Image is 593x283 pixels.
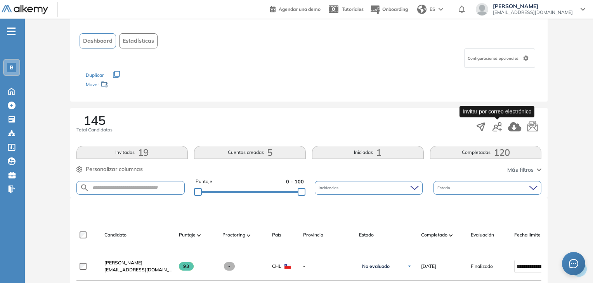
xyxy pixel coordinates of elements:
span: País [272,231,281,238]
span: Estado [437,185,452,191]
span: Configuraciones opcionales [468,55,520,61]
span: 93 [179,262,194,271]
span: Evaluación [471,231,494,238]
span: Puntaje [179,231,196,238]
span: Estado [359,231,374,238]
img: [missing "en.ARROW_ALT" translation] [449,234,453,236]
span: Candidato [104,231,127,238]
img: Ícono de flecha [407,264,412,269]
span: Total Candidatos [76,126,113,133]
div: Invitar por correo electrónico [459,106,534,117]
img: CHL [284,264,291,269]
div: Mover [86,78,163,92]
span: [EMAIL_ADDRESS][DOMAIN_NAME] [104,266,173,273]
button: Cuentas creadas5 [194,146,306,159]
img: [missing "en.ARROW_ALT" translation] [247,234,251,236]
span: - [224,262,235,271]
span: [DATE] [421,263,436,270]
button: Dashboard [80,33,116,48]
a: Agendar una demo [270,4,321,13]
span: Finalizado [471,263,493,270]
span: 0 - 100 [286,178,304,185]
img: [missing "en.ARROW_ALT" translation] [197,234,201,236]
button: Completadas120 [430,146,542,159]
span: [PERSON_NAME] [493,3,573,9]
span: 145 [83,114,106,126]
div: Incidencias [315,181,423,195]
span: ES [430,6,435,13]
span: [PERSON_NAME] [104,260,142,266]
span: B [10,64,14,71]
div: Estado [433,181,541,195]
i: - [7,31,16,32]
button: Personalizar columnas [76,165,143,173]
span: No evaluado [362,263,390,269]
img: arrow [439,8,443,11]
span: Tutoriales [342,6,364,12]
span: Duplicar [86,72,104,78]
img: SEARCH_ALT [80,183,89,193]
span: Onboarding [382,6,408,12]
span: Incidencias [319,185,340,191]
span: Proctoring [222,231,245,238]
span: message [569,259,579,269]
img: Logo [2,5,48,15]
span: Estadísticas [123,37,154,45]
span: Más filtros [507,166,534,174]
span: Agendar una demo [279,6,321,12]
div: Configuraciones opcionales [464,48,535,68]
span: Personalizar columnas [86,165,143,173]
span: Fecha límite [514,231,541,238]
button: Más filtros [507,166,541,174]
img: world [417,5,427,14]
button: Estadísticas [119,33,158,48]
span: Completado [421,231,447,238]
span: CHL [272,263,281,270]
a: [PERSON_NAME] [104,259,173,266]
span: Puntaje [196,178,212,185]
button: Invitados19 [76,146,188,159]
span: - [303,263,353,270]
span: [EMAIL_ADDRESS][DOMAIN_NAME] [493,9,573,16]
span: Provincia [303,231,323,238]
span: Dashboard [83,37,113,45]
button: Onboarding [370,1,408,18]
button: Iniciadas1 [312,146,424,159]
